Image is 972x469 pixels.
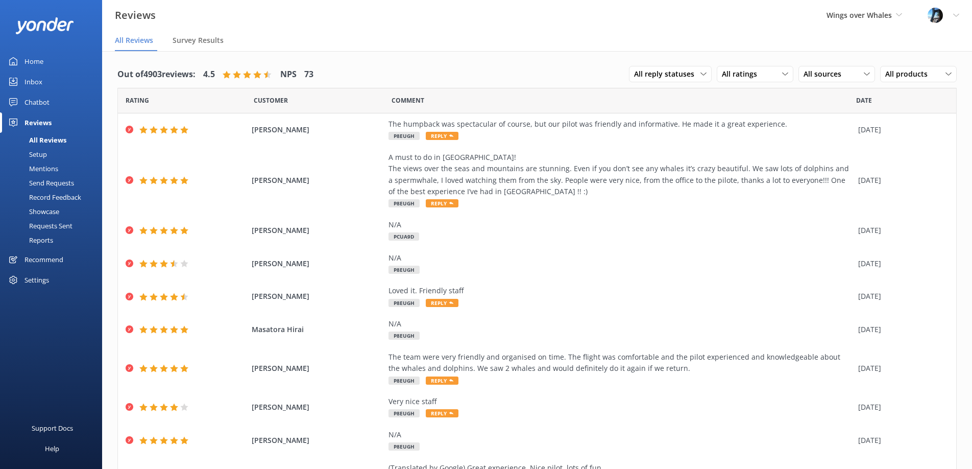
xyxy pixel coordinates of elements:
a: Reports [6,233,102,247]
div: The humpback was spectacular of course, but our pilot was friendly and informative. He made it a ... [388,119,853,130]
span: P8EUGH [388,199,420,207]
span: Masatora Hirai [252,324,383,335]
a: Send Requests [6,176,102,190]
div: [DATE] [858,291,943,302]
img: yonder-white-logo.png [15,17,74,34]
div: N/A [388,219,853,230]
span: Reply [426,299,458,307]
div: Record Feedback [6,190,81,204]
div: Home [25,51,43,72]
span: Date [856,96,872,105]
div: Setup [6,147,47,161]
span: PCUA9D [388,232,419,241]
span: P8EUGH [388,132,420,140]
div: [DATE] [858,124,943,135]
div: Recommend [25,249,63,270]
span: Question [392,96,424,105]
span: [PERSON_NAME] [252,402,383,413]
span: P8EUGH [388,266,420,274]
div: Very nice staff [388,396,853,407]
div: [DATE] [858,363,943,374]
span: All ratings [722,68,763,80]
div: All Reviews [6,133,66,147]
h4: NPS [280,68,297,81]
span: Reply [426,132,458,140]
span: [PERSON_NAME] [252,435,383,446]
span: [PERSON_NAME] [252,363,383,374]
span: [PERSON_NAME] [252,124,383,135]
div: N/A [388,429,853,440]
div: Send Requests [6,176,74,190]
span: P8EUGH [388,409,420,417]
div: Inbox [25,72,42,92]
span: P8EUGH [388,442,420,451]
span: [PERSON_NAME] [252,291,383,302]
span: [PERSON_NAME] [252,225,383,236]
div: A must to do in [GEOGRAPHIC_DATA]! The views over the seas and mountains are stunning. Even if yo... [388,152,853,198]
img: 145-1635463833.jpg [928,8,943,23]
a: Mentions [6,161,102,176]
div: Reviews [25,112,52,133]
div: [DATE] [858,324,943,335]
a: Setup [6,147,102,161]
div: Showcase [6,204,59,219]
div: Loved it. Friendly staff [388,285,853,296]
span: [PERSON_NAME] [252,175,383,186]
a: Record Feedback [6,190,102,204]
span: [PERSON_NAME] [252,258,383,269]
h4: 4.5 [203,68,215,81]
span: P8EUGH [388,377,420,385]
div: [DATE] [858,435,943,446]
span: All sources [804,68,847,80]
div: Chatbot [25,92,50,112]
span: Date [254,96,288,105]
span: Date [126,96,149,105]
span: All Reviews [115,35,153,45]
div: [DATE] [858,225,943,236]
a: Requests Sent [6,219,102,233]
div: The team were very friendly and organised on time. The flight was comfortable and the pilot exper... [388,351,853,374]
span: Survey Results [173,35,224,45]
div: Reports [6,233,53,247]
span: Reply [426,377,458,385]
span: Wings over Whales [827,10,892,20]
span: Reply [426,199,458,207]
h4: 73 [304,68,313,81]
span: P8EUGH [388,299,420,307]
div: Help [45,438,59,459]
div: N/A [388,252,853,264]
div: Requests Sent [6,219,72,233]
div: [DATE] [858,258,943,269]
span: P8EUGH [388,332,420,340]
div: Settings [25,270,49,290]
h4: Out of 4903 reviews: [117,68,196,81]
div: Support Docs [32,418,73,438]
div: N/A [388,318,853,330]
span: Reply [426,409,458,417]
h3: Reviews [115,7,156,24]
a: Showcase [6,204,102,219]
div: Mentions [6,161,58,176]
a: All Reviews [6,133,102,147]
span: All products [885,68,934,80]
span: All reply statuses [634,68,700,80]
div: [DATE] [858,402,943,413]
div: [DATE] [858,175,943,186]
